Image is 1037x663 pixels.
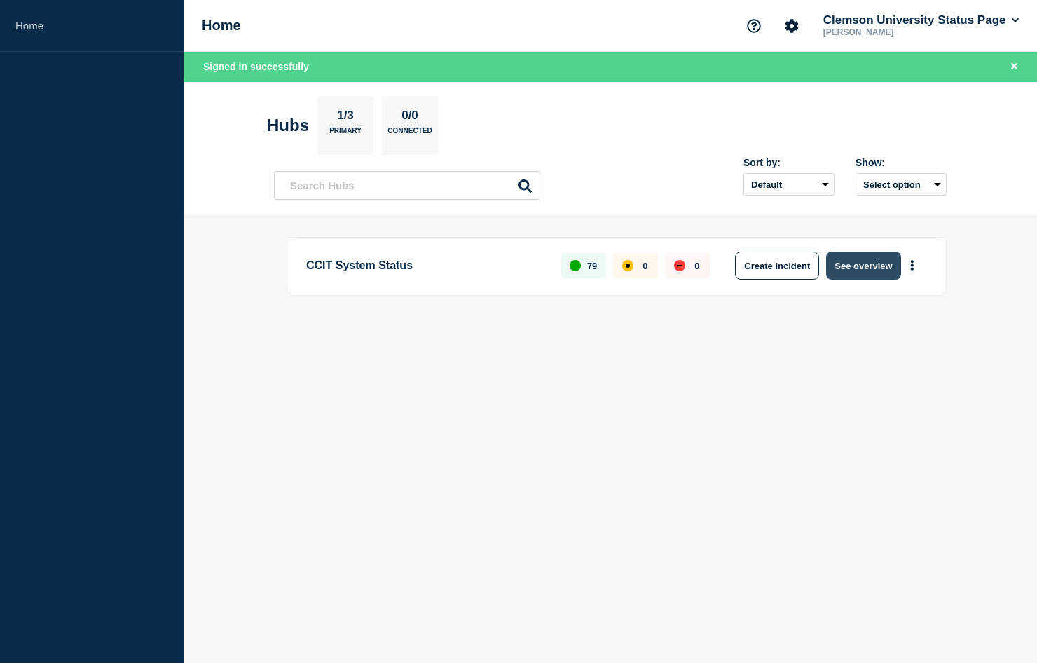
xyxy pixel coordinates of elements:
[203,61,309,72] span: Signed in successfully
[735,252,819,280] button: Create incident
[856,173,947,196] button: Select option
[387,127,432,142] p: Connected
[643,261,647,271] p: 0
[622,260,633,271] div: affected
[856,157,947,168] div: Show:
[1005,59,1023,75] button: Close banner
[674,260,685,271] div: down
[820,27,966,37] p: [PERSON_NAME]
[903,253,921,279] button: More actions
[820,13,1022,27] button: Clemson University Status Page
[743,173,835,196] select: Sort by
[267,116,309,135] h2: Hubs
[587,261,597,271] p: 79
[826,252,900,280] button: See overview
[306,252,545,280] p: CCIT System Status
[777,11,806,41] button: Account settings
[739,11,769,41] button: Support
[570,260,581,271] div: up
[202,18,241,34] h1: Home
[274,171,540,200] input: Search Hubs
[743,157,835,168] div: Sort by:
[397,109,424,127] p: 0/0
[329,127,362,142] p: Primary
[694,261,699,271] p: 0
[332,109,359,127] p: 1/3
